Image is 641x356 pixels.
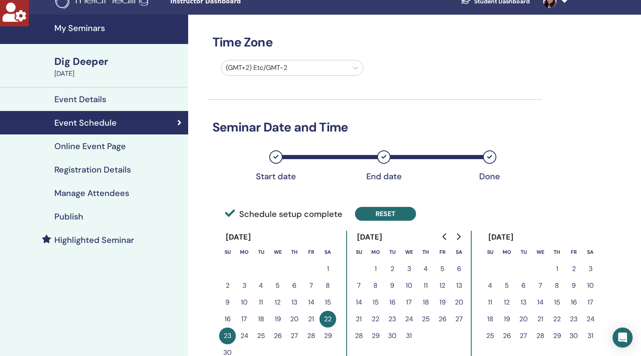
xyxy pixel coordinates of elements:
[219,311,236,328] button: 16
[350,294,367,311] button: 14
[367,328,384,344] button: 29
[384,244,401,261] th: Tuesday
[469,171,511,181] div: Done
[286,277,303,294] button: 6
[286,294,303,311] button: 13
[54,212,83,222] h4: Publish
[384,261,401,277] button: 2
[253,294,269,311] button: 11
[417,294,434,311] button: 18
[253,328,269,344] button: 25
[434,261,451,277] button: 5
[286,328,303,344] button: 27
[269,244,286,261] th: Wednesday
[236,328,253,344] button: 24
[286,311,303,328] button: 20
[367,311,384,328] button: 22
[515,328,532,344] button: 27
[565,244,582,261] th: Friday
[303,277,319,294] button: 7
[515,244,532,261] th: Tuesday
[532,328,549,344] button: 28
[367,277,384,294] button: 8
[54,165,131,175] h4: Registration Details
[319,328,336,344] button: 29
[532,277,549,294] button: 7
[269,277,286,294] button: 5
[498,328,515,344] button: 26
[434,294,451,311] button: 19
[269,328,286,344] button: 26
[367,244,384,261] th: Monday
[582,294,599,311] button: 17
[236,244,253,261] th: Monday
[49,54,188,79] a: Dig Deeper[DATE]
[253,311,269,328] button: 18
[54,23,183,33] h4: My Seminars
[225,208,342,220] span: Schedule setup complete
[549,244,565,261] th: Thursday
[417,261,434,277] button: 4
[498,311,515,328] button: 19
[54,69,183,79] div: [DATE]
[286,244,303,261] th: Thursday
[451,277,467,294] button: 13
[367,261,384,277] button: 1
[236,311,253,328] button: 17
[319,294,336,311] button: 15
[54,94,106,104] h4: Event Details
[236,277,253,294] button: 3
[565,294,582,311] button: 16
[482,328,498,344] button: 25
[451,261,467,277] button: 6
[532,294,549,311] button: 14
[515,277,532,294] button: 6
[355,207,416,221] button: Reset
[303,244,319,261] th: Friday
[417,244,434,261] th: Thursday
[401,277,417,294] button: 10
[482,294,498,311] button: 11
[384,311,401,328] button: 23
[255,171,297,181] div: Start date
[363,171,405,181] div: End date
[482,231,521,244] div: [DATE]
[417,277,434,294] button: 11
[582,244,599,261] th: Saturday
[532,311,549,328] button: 21
[451,311,467,328] button: 27
[303,328,319,344] button: 28
[350,328,367,344] button: 28
[207,120,542,135] h3: Seminar Date and Time
[350,244,367,261] th: Sunday
[434,244,451,261] th: Friday
[401,294,417,311] button: 17
[565,261,582,277] button: 2
[582,261,599,277] button: 3
[219,231,258,244] div: [DATE]
[269,311,286,328] button: 19
[434,311,451,328] button: 26
[482,244,498,261] th: Sunday
[515,294,532,311] button: 13
[319,311,336,328] button: 22
[253,244,269,261] th: Tuesday
[498,277,515,294] button: 5
[549,328,565,344] button: 29
[565,328,582,344] button: 30
[207,35,542,50] h3: Time Zone
[482,311,498,328] button: 18
[401,311,417,328] button: 24
[532,244,549,261] th: Wednesday
[236,294,253,311] button: 10
[582,328,599,344] button: 31
[253,277,269,294] button: 4
[367,294,384,311] button: 15
[401,244,417,261] th: Wednesday
[565,311,582,328] button: 23
[549,311,565,328] button: 22
[303,294,319,311] button: 14
[451,294,467,311] button: 20
[319,277,336,294] button: 8
[549,294,565,311] button: 15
